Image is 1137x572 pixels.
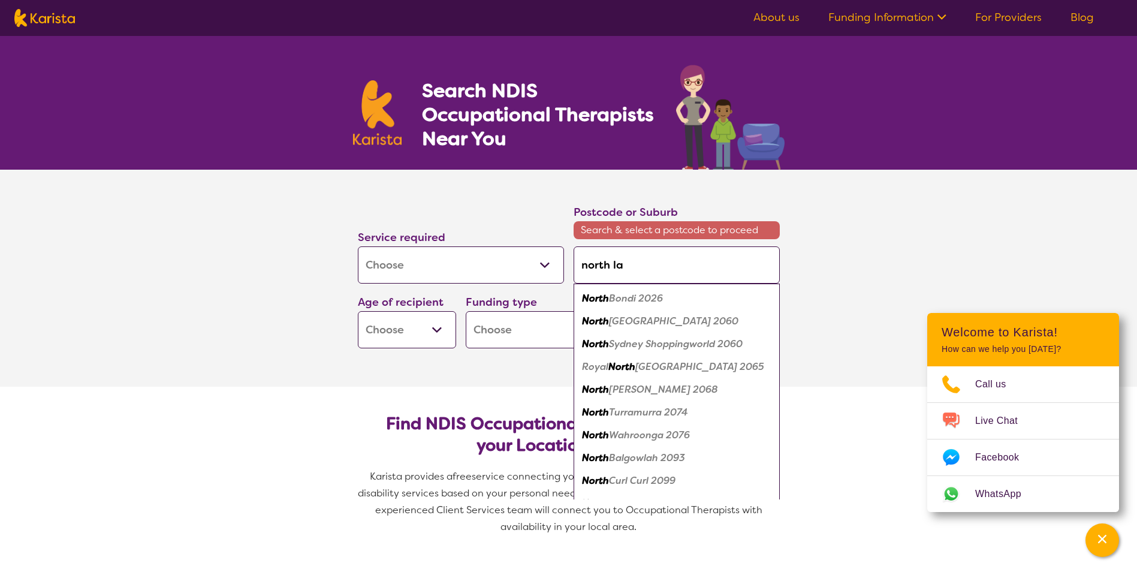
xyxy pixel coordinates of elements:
div: North Balgowlah 2093 [580,447,774,469]
span: Live Chat [975,412,1032,430]
em: Turramurra 2074 [609,406,688,419]
em: North [582,451,609,464]
em: North [582,406,609,419]
em: North [608,360,635,373]
div: Royal North Shore Hospital 2065 [580,356,774,378]
em: North [582,292,609,305]
input: Type [574,246,780,284]
img: Karista logo [353,80,402,145]
img: Karista logo [14,9,75,27]
span: Facebook [975,448,1033,466]
em: Manly 2100 [609,497,663,510]
em: Bondi 2026 [609,292,663,305]
div: North Curl Curl 2099 [580,469,774,492]
em: North [582,338,609,350]
div: North Turramurra 2074 [580,401,774,424]
a: Funding Information [828,10,946,25]
h1: Search NDIS Occupational Therapists Near You [422,79,655,150]
a: About us [753,10,800,25]
h2: Find NDIS Occupational Therapists based on your Location & Needs [367,413,770,456]
p: How can we help you [DATE]? [942,344,1105,354]
em: Balgowlah 2093 [609,451,685,464]
span: Call us [975,375,1021,393]
em: [GEOGRAPHIC_DATA] 2065 [635,360,764,373]
em: North [582,497,609,510]
a: For Providers [975,10,1042,25]
em: North [582,383,609,396]
div: North Sydney 2060 [580,310,774,333]
span: Karista provides a [370,470,453,483]
label: Postcode or Suburb [574,205,678,219]
em: North [582,315,609,327]
h2: Welcome to Karista! [942,325,1105,339]
span: free [453,470,472,483]
em: Wahroonga 2076 [609,429,690,441]
img: occupational-therapy [676,65,785,170]
div: North Manly 2100 [580,492,774,515]
div: North Sydney Shoppingworld 2060 [580,333,774,356]
span: WhatsApp [975,485,1036,503]
label: Service required [358,230,445,245]
a: Blog [1070,10,1094,25]
em: [PERSON_NAME] 2068 [609,383,718,396]
span: Search & select a postcode to proceed [574,221,780,239]
em: Royal [582,360,608,373]
span: service connecting you with Occupational Therapists and other disability services based on your p... [358,470,782,533]
em: North [582,474,609,487]
button: Channel Menu [1085,523,1119,557]
div: North Willoughby 2068 [580,378,774,401]
label: Funding type [466,295,537,309]
div: Channel Menu [927,313,1119,512]
em: Sydney Shoppingworld 2060 [609,338,743,350]
div: North Bondi 2026 [580,287,774,310]
em: [GEOGRAPHIC_DATA] 2060 [609,315,738,327]
em: North [582,429,609,441]
div: North Wahroonga 2076 [580,424,774,447]
label: Age of recipient [358,295,444,309]
em: Curl Curl 2099 [609,474,675,487]
ul: Choose channel [927,366,1119,512]
a: Web link opens in a new tab. [927,476,1119,512]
